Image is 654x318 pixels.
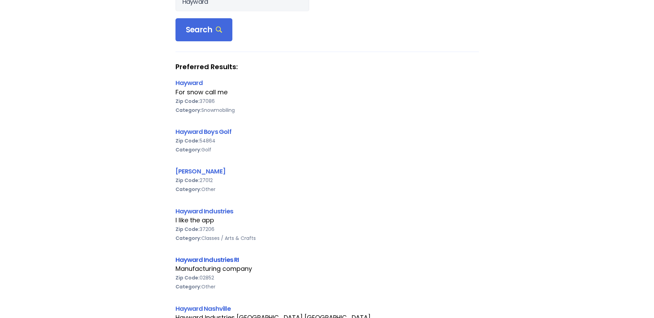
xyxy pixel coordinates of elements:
strong: Preferred Results: [175,62,479,71]
b: Zip Code: [175,177,200,184]
a: Hayward Industries [175,207,233,215]
b: Category: [175,283,201,290]
b: Category: [175,146,201,153]
div: Hayward [175,78,479,87]
b: Category: [175,186,201,193]
div: For snow call me [175,88,479,97]
div: I like the app [175,216,479,225]
div: 54864 [175,136,479,145]
div: 37206 [175,225,479,234]
b: Category: [175,107,201,114]
div: Hayward Nashville [175,304,479,313]
div: Hayward Industries RI [175,255,479,264]
b: Zip Code: [175,137,200,144]
div: Classes / Arts & Crafts [175,234,479,243]
div: Other [175,282,479,291]
div: [PERSON_NAME] [175,167,479,176]
div: 37086 [175,97,479,106]
a: Hayward [175,78,203,87]
a: Hayward Boys Golf [175,127,231,136]
b: Zip Code: [175,274,200,281]
div: Golf [175,145,479,154]
div: Search [175,18,233,42]
a: [PERSON_NAME] [175,167,225,176]
span: Search [186,25,222,35]
div: Manufacturing company [175,264,479,273]
a: Hayward Nashville [175,304,231,313]
div: Other [175,185,479,194]
b: Category: [175,235,201,242]
b: Zip Code: [175,98,200,105]
div: 27012 [175,176,479,185]
div: Hayward Boys Golf [175,127,479,136]
a: Hayward Industries RI [175,255,239,264]
div: Hayward Industries [175,206,479,216]
div: 02852 [175,273,479,282]
b: Zip Code: [175,226,200,233]
div: Snowmobiling [175,106,479,115]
